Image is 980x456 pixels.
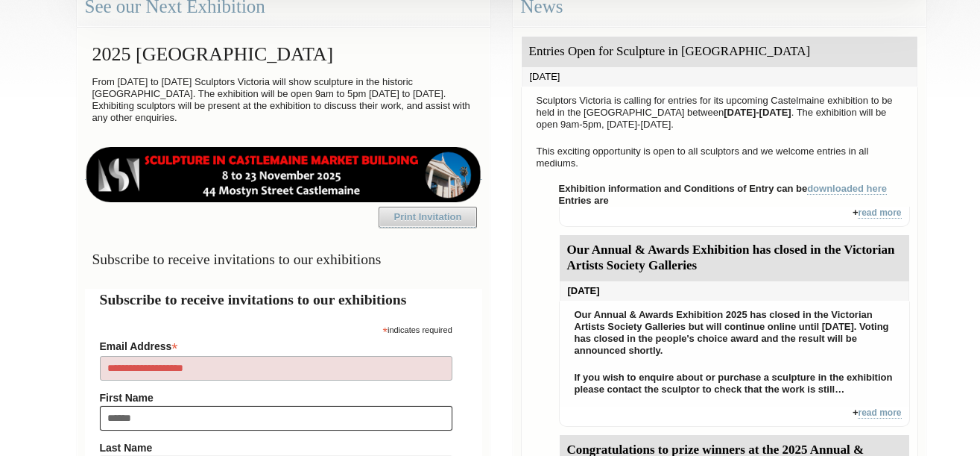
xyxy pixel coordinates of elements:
[100,442,452,454] label: Last Name
[85,245,482,274] h3: Subscribe to receive invitations to our exhibitions
[522,67,917,87] div: [DATE]
[567,368,902,399] p: If you wish to enquire about or purchase a sculpture in the exhibition please contact the sculpto...
[522,37,917,67] div: Entries Open for Sculpture in [GEOGRAPHIC_DATA]
[724,107,791,118] strong: [DATE]-[DATE]
[100,336,452,354] label: Email Address
[560,281,909,301] div: [DATE]
[100,322,452,336] div: indicates required
[559,183,888,195] strong: Exhibition information and Conditions of Entry can be
[559,407,910,427] div: +
[85,72,482,128] p: From [DATE] to [DATE] Sculptors Victoria will show sculpture in the historic [GEOGRAPHIC_DATA]. T...
[100,289,467,310] h2: Subscribe to receive invitations to our exhibitions
[85,36,482,72] h2: 2025 [GEOGRAPHIC_DATA]
[807,183,887,195] a: downloaded here
[559,207,910,227] div: +
[858,207,901,219] a: read more
[560,235,909,281] div: Our Annual & Awards Exhibition has closed in the Victorian Artists Society Galleries
[85,147,482,202] img: castlemaine-ldrbd25v2.png
[529,142,910,173] p: This exciting opportunity is open to all sculptors and we welcome entries in all mediums.
[567,305,902,360] p: Our Annual & Awards Exhibition 2025 has closed in the Victorian Artists Society Galleries but wil...
[858,407,901,419] a: read more
[379,207,477,228] a: Print Invitation
[100,392,452,404] label: First Name
[529,91,910,134] p: Sculptors Victoria is calling for entries for its upcoming Castelmaine exhibition to be held in t...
